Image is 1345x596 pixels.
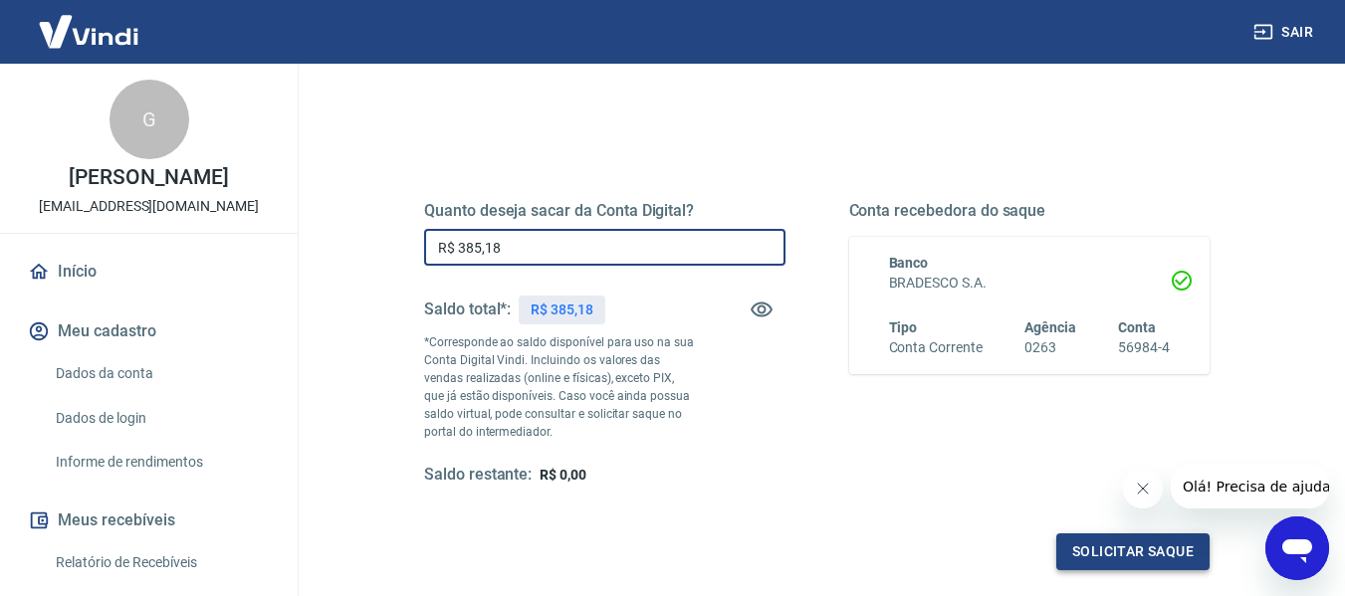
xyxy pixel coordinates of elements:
h6: 0263 [1024,337,1076,358]
button: Sair [1249,14,1321,51]
p: [EMAIL_ADDRESS][DOMAIN_NAME] [39,196,259,217]
iframe: Fechar mensagem [1123,469,1163,508]
h6: Conta Corrente [889,337,983,358]
a: Início [24,250,274,294]
iframe: Botão para abrir a janela de mensagens [1265,516,1329,580]
h5: Saldo total*: [424,299,511,319]
p: [PERSON_NAME] [69,167,228,188]
a: Informe de rendimentos [48,442,274,483]
a: Dados de login [48,398,274,439]
h6: BRADESCO S.A. [889,273,1171,294]
h5: Conta recebedora do saque [849,201,1211,221]
p: *Corresponde ao saldo disponível para uso na sua Conta Digital Vindi. Incluindo os valores das ve... [424,333,695,441]
div: G [110,80,189,159]
span: Olá! Precisa de ajuda? [12,14,167,30]
span: Tipo [889,319,918,335]
img: Vindi [24,1,153,62]
span: Agência [1024,319,1076,335]
button: Meu cadastro [24,309,274,353]
span: R$ 0,00 [540,467,586,483]
p: R$ 385,18 [531,299,593,320]
h5: Saldo restante: [424,465,532,486]
h5: Quanto deseja sacar da Conta Digital? [424,201,785,221]
span: Banco [889,255,929,271]
span: Conta [1118,319,1156,335]
h6: 56984-4 [1118,337,1170,358]
a: Relatório de Recebíveis [48,542,274,583]
button: Meus recebíveis [24,498,274,542]
iframe: Mensagem da empresa [1171,465,1329,508]
button: Solicitar saque [1056,533,1210,570]
a: Dados da conta [48,353,274,394]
